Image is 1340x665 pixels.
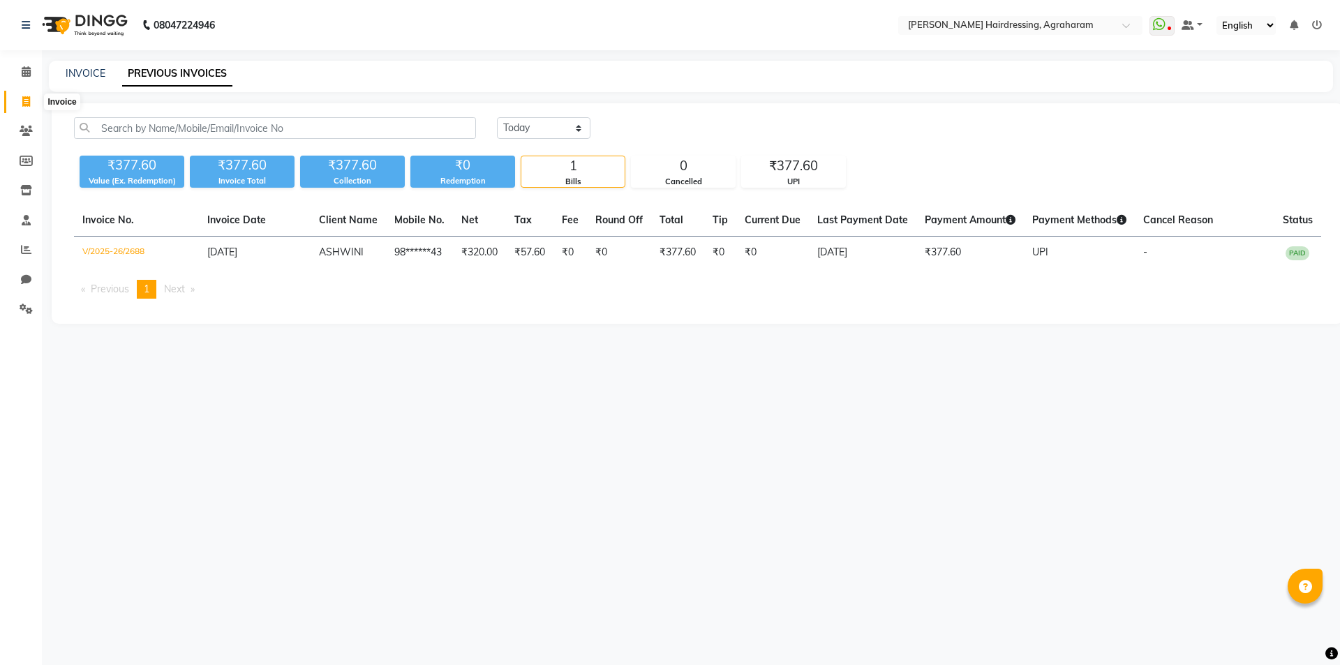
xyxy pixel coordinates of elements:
[713,214,728,226] span: Tip
[1032,246,1048,258] span: UPI
[36,6,131,45] img: logo
[1032,214,1126,226] span: Payment Methods
[562,214,579,226] span: Fee
[506,237,553,269] td: ₹57.60
[190,156,295,175] div: ₹377.60
[154,6,215,45] b: 08047224946
[514,214,532,226] span: Tax
[1143,246,1147,258] span: -
[190,175,295,187] div: Invoice Total
[553,237,587,269] td: ₹0
[632,176,735,188] div: Cancelled
[207,214,266,226] span: Invoice Date
[736,237,809,269] td: ₹0
[587,237,651,269] td: ₹0
[809,237,916,269] td: [DATE]
[91,283,129,295] span: Previous
[319,214,378,226] span: Client Name
[122,61,232,87] a: PREVIOUS INVOICES
[742,156,845,176] div: ₹377.60
[82,214,134,226] span: Invoice No.
[74,117,476,139] input: Search by Name/Mobile/Email/Invoice No
[925,214,1015,226] span: Payment Amount
[319,246,364,258] span: ASHWINI
[704,237,736,269] td: ₹0
[1286,246,1309,260] span: PAID
[453,237,506,269] td: ₹320.00
[207,246,237,258] span: [DATE]
[74,237,199,269] td: V/2025-26/2688
[394,214,445,226] span: Mobile No.
[461,214,478,226] span: Net
[300,175,405,187] div: Collection
[521,176,625,188] div: Bills
[1143,214,1213,226] span: Cancel Reason
[74,280,1321,299] nav: Pagination
[632,156,735,176] div: 0
[410,175,515,187] div: Redemption
[144,283,149,295] span: 1
[660,214,683,226] span: Total
[742,176,845,188] div: UPI
[916,237,1024,269] td: ₹377.60
[1281,609,1326,651] iframe: chat widget
[595,214,643,226] span: Round Off
[745,214,801,226] span: Current Due
[300,156,405,175] div: ₹377.60
[651,237,704,269] td: ₹377.60
[521,156,625,176] div: 1
[1283,214,1313,226] span: Status
[80,175,184,187] div: Value (Ex. Redemption)
[817,214,908,226] span: Last Payment Date
[66,67,105,80] a: INVOICE
[80,156,184,175] div: ₹377.60
[410,156,515,175] div: ₹0
[164,283,185,295] span: Next
[44,94,80,110] div: Invoice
